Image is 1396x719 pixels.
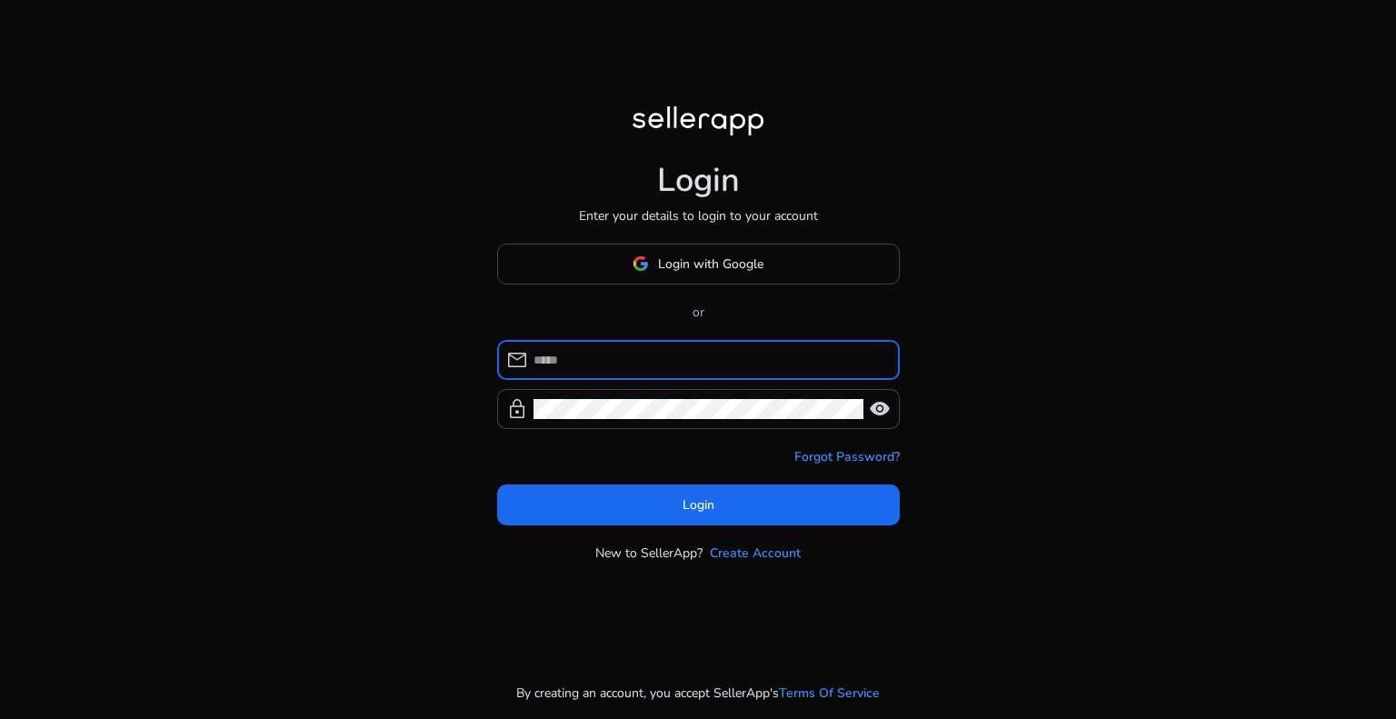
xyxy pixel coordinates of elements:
[506,349,528,371] span: mail
[710,544,801,563] a: Create Account
[633,255,649,272] img: google-logo.svg
[683,495,714,514] span: Login
[658,255,763,274] span: Login with Google
[497,484,900,525] button: Login
[579,206,818,225] p: Enter your details to login to your account
[657,161,740,200] h1: Login
[595,544,703,563] p: New to SellerApp?
[779,684,880,703] a: Terms Of Service
[497,303,900,322] p: or
[869,398,891,420] span: visibility
[506,398,528,420] span: lock
[794,447,900,466] a: Forgot Password?
[497,244,900,285] button: Login with Google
